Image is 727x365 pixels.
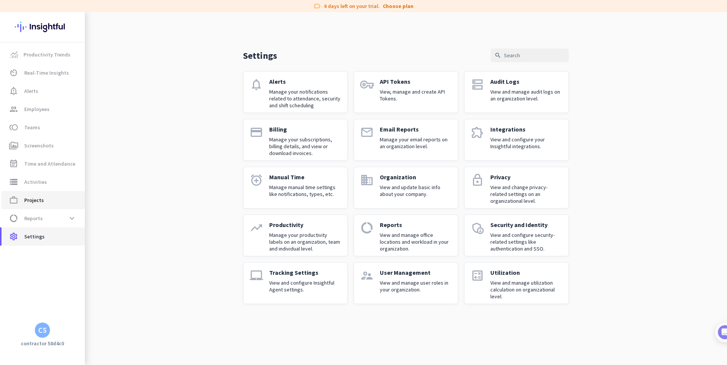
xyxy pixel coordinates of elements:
[44,255,70,261] span: Messages
[383,2,413,10] a: Choose plan
[24,141,54,150] span: Screenshots
[490,184,562,204] p: View and change privacy-related settings on an organizational level.
[314,2,321,10] i: label
[2,173,85,191] a: storageActivities
[38,326,47,334] div: C5
[9,68,18,77] i: av_timer
[490,173,562,181] p: Privacy
[250,269,263,282] i: laptop_mac
[24,105,50,114] span: Employees
[464,215,569,256] a: admin_panel_settingsSecurity and IdentityView and configure security-related settings like authen...
[9,232,18,241] i: settings
[250,221,263,235] i: trending_up
[124,255,140,261] span: Tasks
[490,88,562,102] p: View and manage audit logs on an organization level.
[490,232,562,252] p: View and configure security-related settings like authentication and SSO.
[471,78,484,91] i: dns
[38,237,76,267] button: Messages
[243,119,348,161] a: paymentBillingManage your subscriptions, billing details, and view or download invoices.
[29,144,132,176] div: It's time to add your employees! This is crucial since Insightful will start collecting their act...
[2,136,85,155] a: perm_mediaScreenshots
[133,3,147,17] div: Close
[2,191,85,209] a: work_outlineProjects
[380,269,452,276] p: User Management
[2,100,85,118] a: groupEmployees
[243,50,277,61] p: Settings
[490,125,562,133] p: Integrations
[471,221,484,235] i: admin_panel_settings
[495,52,501,59] i: search
[380,279,452,293] p: View and manage user roles in your organization.
[24,86,38,96] span: Alerts
[269,184,341,197] p: Manage manual time settings like notifications, types, etc.
[243,167,348,208] a: alarm_addManual TimeManage manual time settings like notifications, types, etc.
[24,123,40,132] span: Teams
[29,218,128,233] div: Initial tracking settings and how to edit them
[24,214,43,223] span: Reports
[360,78,374,91] i: vpn_key
[269,279,341,293] p: View and configure Insightful Agent settings.
[243,215,348,256] a: trending_upProductivityManage your productivity labels on an organization, team and individual le...
[9,105,18,114] i: group
[9,86,18,96] i: notification_important
[24,68,69,77] span: Real-Time Insights
[15,12,70,42] img: Insightful logo
[380,78,452,85] p: API Tokens
[490,269,562,276] p: Utilization
[2,45,85,64] a: menu-itemProductivity Trends
[14,129,137,141] div: 1Add employees
[269,232,341,252] p: Manage your productivity labels on an organization, team and individual level.
[2,82,85,100] a: notification_importantAlerts
[491,49,569,62] input: Search
[9,141,18,150] i: perm_media
[471,125,484,139] i: extension
[380,125,452,133] p: Email Reports
[490,78,562,85] p: Audit Logs
[243,262,348,304] a: laptop_macTracking SettingsView and configure Insightful Agent settings.
[2,155,85,173] a: event_noteTime and Attendance
[380,232,452,252] p: View and manage office locations and workload in your organization.
[42,81,125,89] div: [PERSON_NAME] from Insightful
[269,136,341,157] p: Manage your subscriptions, billing details, and view or download invoices.
[354,119,458,161] a: emailEmail ReportsManage your email reports on an organization level.
[2,227,85,246] a: settingsSettings
[354,262,458,304] a: supervisor_accountUser ManagementView and manage user roles in your organization.
[360,125,374,139] i: email
[14,216,137,233] div: 2Initial tracking settings and how to edit them
[29,182,102,197] button: Add your employees
[360,269,374,282] i: supervisor_account
[65,211,79,225] button: expand_more
[9,214,18,223] i: data_usage
[11,56,141,75] div: You're just a few steps away from completing the essential app setup
[2,209,85,227] a: data_usageReportsexpand_more
[29,132,128,139] div: Add employees
[9,123,18,132] i: toll
[250,173,263,187] i: alarm_add
[464,262,569,304] a: calculateUtilizationView and manage utilization calculation on organizational level.
[269,125,341,133] p: Billing
[354,71,458,113] a: vpn_keyAPI TokensView, manage and create API Tokens.
[354,215,458,256] a: data_usageReportsView and manage office locations and workload in your organization.
[11,51,17,58] img: menu-item
[380,184,452,197] p: View and update basic info about your company.
[490,279,562,300] p: View and manage utilization calculation on organizational level.
[24,177,47,186] span: Activities
[23,50,70,59] span: Productivity Trends
[11,255,27,261] span: Home
[27,79,39,91] img: Profile image for Tamara
[464,71,569,113] a: dnsAudit LogsView and manage audit logs on an organization level.
[269,173,341,181] p: Manual Time
[9,177,18,186] i: storage
[269,269,341,276] p: Tracking Settings
[24,232,45,241] span: Settings
[269,221,341,229] p: Productivity
[76,237,114,267] button: Help
[64,3,89,16] h1: Tasks
[9,196,18,205] i: work_outline
[380,136,452,150] p: Manage your email reports on an organization level.
[464,167,569,208] a: lockPrivacyView and change privacy-related settings on an organizational level.
[2,64,85,82] a: av_timerReal-Time Insights
[9,159,18,168] i: event_note
[471,173,484,187] i: lock
[490,136,562,150] p: View and configure your Insightful integrations.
